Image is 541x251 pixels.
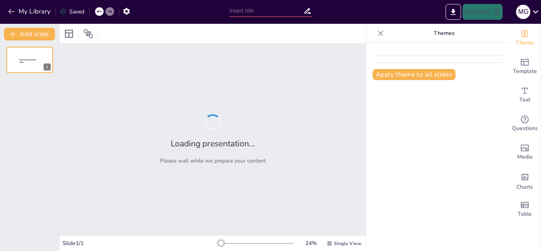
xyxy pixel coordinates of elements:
[171,138,255,149] h2: Loading presentation...
[509,167,541,195] div: Add charts and graphs
[516,183,533,192] span: Charts
[509,24,541,52] div: Change the overall theme
[301,240,320,247] div: 24 %
[334,240,361,247] span: Single View
[518,210,532,218] span: Table
[19,59,36,63] span: Sendsteps presentation editor
[387,24,501,43] p: Themes
[517,153,533,161] span: Media
[516,5,530,19] div: m G
[160,157,266,165] p: Please wait while we prepare your content
[6,47,53,73] div: 1
[512,124,538,133] span: Questions
[516,38,534,47] span: Theme
[509,52,541,81] div: Add ready made slides
[4,28,55,40] button: Add slide
[513,67,537,76] span: Template
[509,195,541,224] div: Add a table
[509,109,541,138] div: Get real-time input from your audience
[44,63,51,71] div: 1
[446,4,461,20] button: Export to PowerPoint
[63,27,75,40] div: Layout
[509,138,541,167] div: Add images, graphics, shapes or video
[84,29,93,38] span: Position
[229,5,303,17] input: Insert title
[463,4,502,20] button: Present
[509,81,541,109] div: Add text boxes
[6,5,54,18] button: My Library
[373,69,455,80] button: Apply theme to all slides
[63,240,217,247] div: Slide 1 / 1
[60,8,84,15] div: Saved
[519,96,530,104] span: Text
[516,4,530,20] button: m G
